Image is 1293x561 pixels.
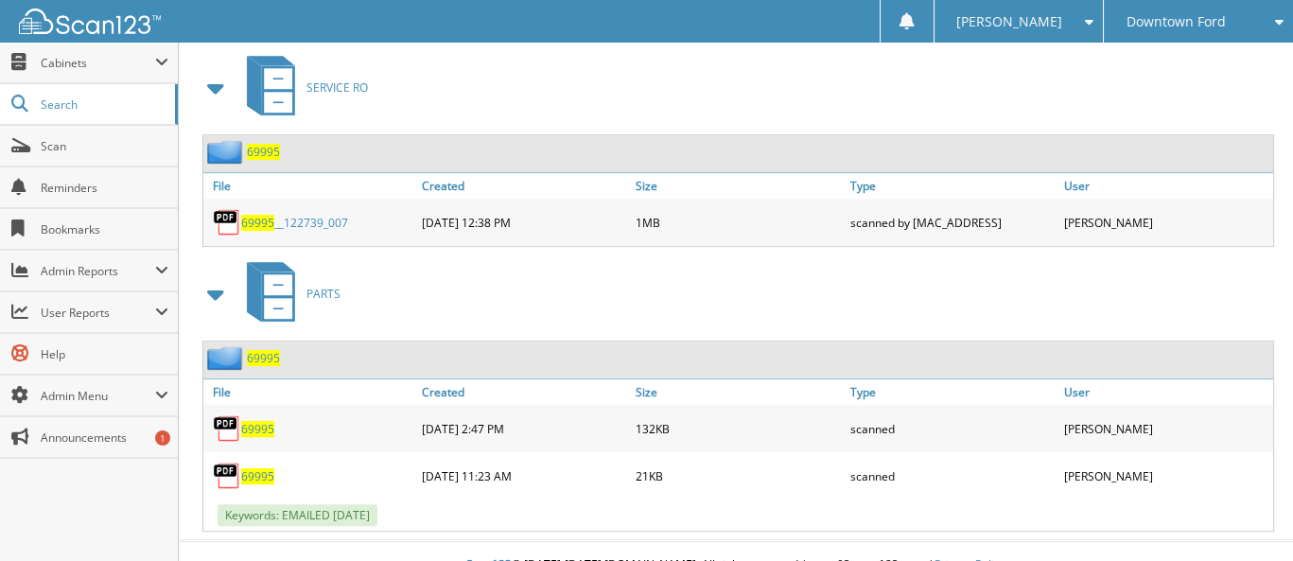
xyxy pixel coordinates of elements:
span: Cabinets [41,55,155,71]
div: [PERSON_NAME] [1059,203,1273,241]
div: [DATE] 12:38 PM [417,203,631,241]
span: 69995 [241,215,274,231]
a: Size [631,173,845,199]
a: Type [846,173,1059,199]
a: PARTS [236,256,341,331]
div: 1 [155,430,170,446]
span: Scan [41,138,168,154]
div: scanned by [MAC_ADDRESS] [846,203,1059,241]
img: PDF.png [213,208,241,237]
div: [PERSON_NAME] [1059,457,1273,495]
span: Admin Reports [41,263,155,279]
a: 69995 [241,468,274,484]
a: Created [417,173,631,199]
a: Created [417,379,631,405]
a: File [203,379,417,405]
div: 21KB [631,457,845,495]
div: 1MB [631,203,845,241]
span: PARTS [306,286,341,302]
div: [DATE] 11:23 AM [417,457,631,495]
img: PDF.png [213,462,241,490]
a: 69995 [247,144,280,160]
div: [DATE] 2:47 PM [417,410,631,447]
span: User Reports [41,305,155,321]
span: Downtown Ford [1127,16,1226,27]
span: Reminders [41,180,168,196]
div: scanned [846,410,1059,447]
img: folder2.png [207,346,247,370]
img: scan123-logo-white.svg [19,9,161,34]
span: Search [41,96,166,113]
a: 69995__122739_007 [241,215,348,231]
span: [PERSON_NAME] [956,16,1062,27]
a: User [1059,379,1273,405]
img: PDF.png [213,414,241,443]
a: User [1059,173,1273,199]
a: File [203,173,417,199]
img: folder2.png [207,140,247,164]
a: Type [846,379,1059,405]
span: Keywords: EMAILED [DATE] [218,504,377,526]
a: SERVICE RO [236,50,368,125]
a: 69995 [247,350,280,366]
span: Announcements [41,430,168,446]
span: Help [41,346,168,362]
span: Bookmarks [41,221,168,237]
div: [PERSON_NAME] [1059,410,1273,447]
div: scanned [846,457,1059,495]
span: SERVICE RO [306,79,368,96]
span: Admin Menu [41,388,155,404]
div: 132KB [631,410,845,447]
a: 69995 [241,421,274,437]
a: Size [631,379,845,405]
